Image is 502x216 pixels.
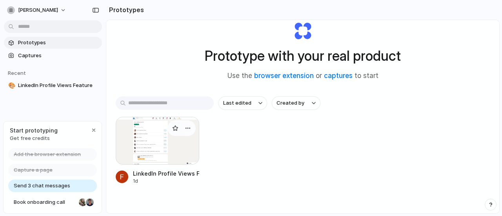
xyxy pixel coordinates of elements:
div: LinkedIn Profile Views Feature [133,169,199,178]
span: Use the or to start [227,71,378,81]
a: captures [324,72,353,80]
a: Captures [4,50,102,62]
span: Get free credits [10,134,58,142]
span: Last edited [223,99,251,107]
button: Created by [272,96,320,110]
span: Prototypes [18,39,99,47]
span: Recent [8,70,26,76]
span: Send 3 chat messages [14,182,70,190]
span: Capture a page [14,166,53,174]
span: [PERSON_NAME] [18,6,58,14]
a: Prototypes [4,37,102,49]
a: LinkedIn Profile Views FeatureLinkedIn Profile Views Feature1d [116,117,199,185]
button: Last edited [218,96,267,110]
span: Created by [276,99,304,107]
span: LinkedIn Profile Views Feature [18,82,99,89]
div: 1d [133,178,199,185]
button: [PERSON_NAME] [4,4,70,16]
span: Add the browser extension [14,151,81,158]
div: 🎨 [8,81,14,90]
button: 🎨 [7,82,15,89]
span: Start prototyping [10,126,58,134]
h1: Prototype with your real product [205,45,401,66]
a: Book onboarding call [8,196,97,209]
span: Captures [18,52,99,60]
h2: Prototypes [106,5,144,15]
a: browser extension [254,72,314,80]
div: Nicole Kubica [78,198,87,207]
span: Book onboarding call [14,198,76,206]
div: Christian Iacullo [85,198,95,207]
a: 🎨LinkedIn Profile Views Feature [4,80,102,91]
